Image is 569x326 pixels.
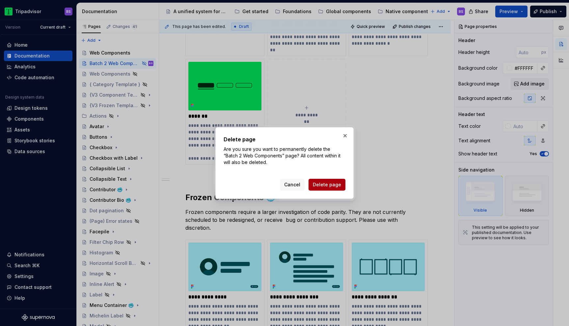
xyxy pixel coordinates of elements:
[313,181,341,188] span: Delete page
[284,181,300,188] span: Cancel
[309,179,345,191] button: Delete page
[224,146,345,166] p: Are you sure you want to permanently delete the “Batch 2 Web Components” page? All content within...
[224,135,345,143] h2: Delete page
[280,179,305,191] button: Cancel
